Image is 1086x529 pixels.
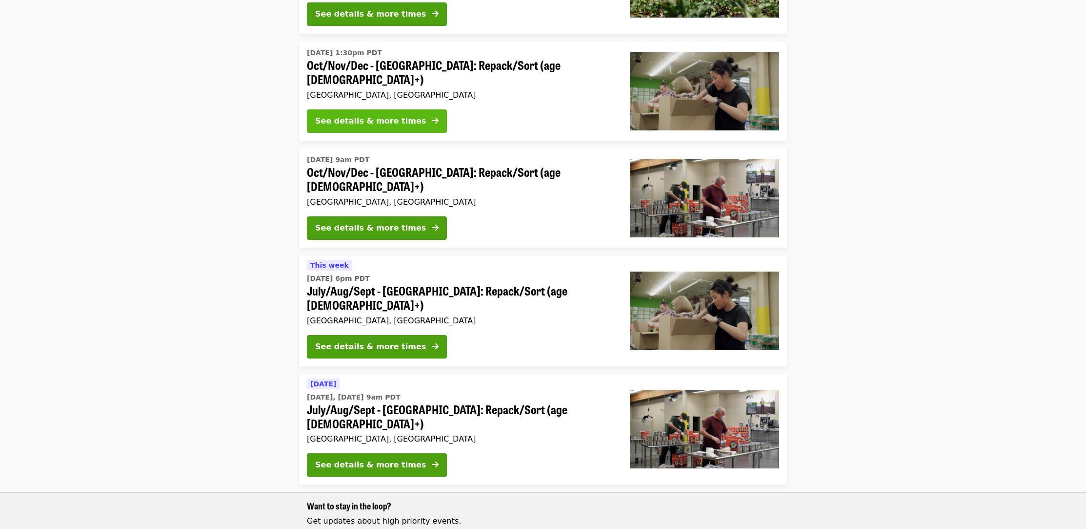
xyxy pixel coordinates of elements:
[307,402,614,431] span: July/Aug/Sept - [GEOGRAPHIC_DATA]: Repack/Sort (age [DEMOGRAPHIC_DATA]+)
[310,261,349,269] span: This week
[307,109,447,133] button: See details & more times
[307,499,391,512] span: Want to stay in the loop?
[307,335,447,359] button: See details & more times
[307,274,370,284] time: [DATE] 6pm PDT
[307,434,614,444] div: [GEOGRAPHIC_DATA], [GEOGRAPHIC_DATA]
[432,460,439,469] i: arrow-right icon
[307,284,614,312] span: July/Aug/Sept - [GEOGRAPHIC_DATA]: Repack/Sort (age [DEMOGRAPHIC_DATA]+)
[307,392,401,402] time: [DATE], [DATE] 9am PDT
[307,2,447,26] button: See details & more times
[307,216,447,240] button: See details & more times
[432,116,439,126] i: arrow-right icon
[307,58,614,86] span: Oct/Nov/Dec - [GEOGRAPHIC_DATA]: Repack/Sort (age [DEMOGRAPHIC_DATA]+)
[299,42,787,141] a: See details for "Oct/Nov/Dec - Portland: Repack/Sort (age 8+)"
[307,48,382,58] time: [DATE] 1:30pm PDT
[315,115,426,127] div: See details & more times
[307,316,614,325] div: [GEOGRAPHIC_DATA], [GEOGRAPHIC_DATA]
[630,390,779,468] img: July/Aug/Sept - Portland: Repack/Sort (age 16+) organized by Oregon Food Bank
[315,459,426,471] div: See details & more times
[315,8,426,20] div: See details & more times
[307,155,369,165] time: [DATE] 9am PDT
[307,90,614,100] div: [GEOGRAPHIC_DATA], [GEOGRAPHIC_DATA]
[432,342,439,351] i: arrow-right icon
[315,222,426,234] div: See details & more times
[432,223,439,233] i: arrow-right icon
[315,341,426,353] div: See details & more times
[299,374,787,485] a: See details for "July/Aug/Sept - Portland: Repack/Sort (age 16+)"
[307,516,461,526] span: Get updates about high priority events.
[307,453,447,477] button: See details & more times
[299,148,787,248] a: See details for "Oct/Nov/Dec - Portland: Repack/Sort (age 16+)"
[630,159,779,237] img: Oct/Nov/Dec - Portland: Repack/Sort (age 16+) organized by Oregon Food Bank
[307,197,614,207] div: [GEOGRAPHIC_DATA], [GEOGRAPHIC_DATA]
[299,255,787,366] a: See details for "July/Aug/Sept - Portland: Repack/Sort (age 8+)"
[432,9,439,19] i: arrow-right icon
[630,52,779,130] img: Oct/Nov/Dec - Portland: Repack/Sort (age 8+) organized by Oregon Food Bank
[307,165,614,193] span: Oct/Nov/Dec - [GEOGRAPHIC_DATA]: Repack/Sort (age [DEMOGRAPHIC_DATA]+)
[310,380,336,388] span: [DATE]
[630,272,779,350] img: July/Aug/Sept - Portland: Repack/Sort (age 8+) organized by Oregon Food Bank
